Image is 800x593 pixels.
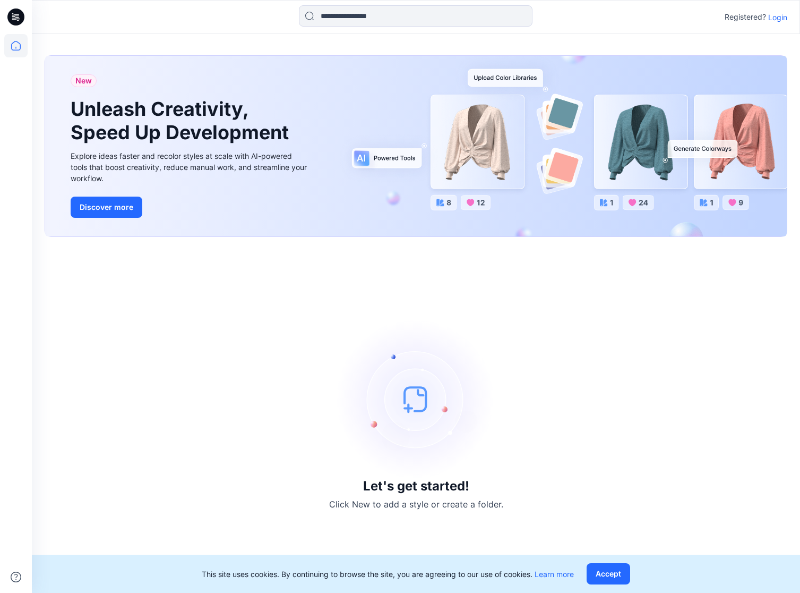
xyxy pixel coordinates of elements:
p: Login [768,12,787,23]
span: New [75,74,92,87]
a: Discover more [71,197,309,218]
div: Explore ideas faster and recolor styles at scale with AI-powered tools that boost creativity, red... [71,150,309,184]
img: empty-state-image.svg [337,319,496,479]
p: Click New to add a style or create a folder. [329,498,503,511]
h3: Let's get started! [363,479,469,494]
a: Learn more [535,570,574,579]
h1: Unleash Creativity, Speed Up Development [71,98,294,143]
p: This site uses cookies. By continuing to browse the site, you are agreeing to our use of cookies. [202,569,574,580]
button: Accept [587,563,630,584]
button: Discover more [71,197,142,218]
p: Registered? [725,11,766,23]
